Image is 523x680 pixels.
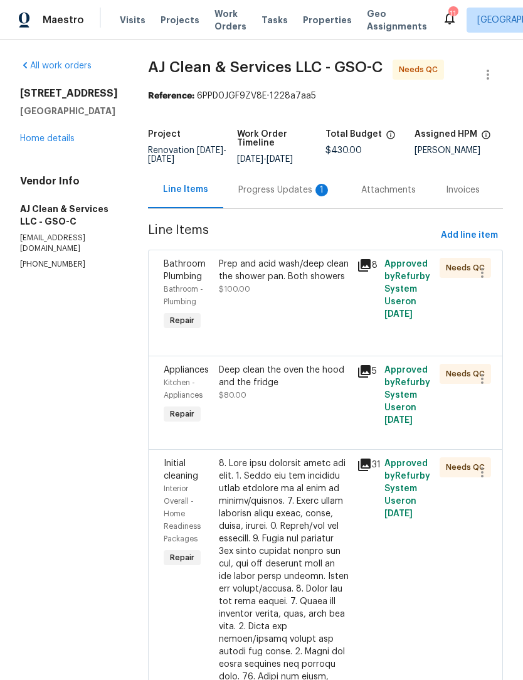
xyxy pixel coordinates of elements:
span: Needs QC [446,461,490,474]
h5: AJ Clean & Services LLC - GSO-C [20,203,118,228]
span: Kitchen - Appliances [164,379,203,399]
span: Projects [161,14,199,26]
span: [DATE] [197,146,223,155]
div: 5 [357,364,377,379]
p: [EMAIL_ADDRESS][DOMAIN_NAME] [20,233,118,254]
span: Tasks [261,16,288,24]
span: [DATE] [384,509,413,518]
span: [DATE] [267,155,293,164]
span: Repair [165,408,199,420]
span: Bathroom Plumbing [164,260,206,281]
a: Home details [20,134,75,143]
span: AJ Clean & Services LLC - GSO-C [148,60,383,75]
a: All work orders [20,61,92,70]
span: Needs QC [399,63,443,76]
h5: Work Order Timeline [237,130,326,147]
span: Approved by Refurby System User on [384,260,430,319]
div: 11 [448,8,457,20]
span: Appliances [164,366,209,375]
div: [PERSON_NAME] [415,146,504,155]
h5: Assigned HPM [415,130,477,139]
span: - [148,146,226,164]
span: Repair [165,551,199,564]
span: Line Items [148,224,436,247]
div: 8 [357,258,377,273]
b: Reference: [148,92,194,100]
div: Progress Updates [238,184,331,196]
span: [DATE] [384,416,413,425]
span: The total cost of line items that have been proposed by Opendoor. This sum includes line items th... [386,130,396,146]
span: Visits [120,14,145,26]
h5: Project [148,130,181,139]
span: Add line item [441,228,498,243]
span: Approved by Refurby System User on [384,366,430,425]
span: [DATE] [237,155,263,164]
span: Interior Overall - Home Readiness Packages [164,485,201,543]
div: Attachments [361,184,416,196]
span: Properties [303,14,352,26]
span: - [237,155,293,164]
button: Add line item [436,224,503,247]
span: Work Orders [214,8,246,33]
span: Bathroom - Plumbing [164,285,203,305]
p: [PHONE_NUMBER] [20,259,118,270]
span: $430.00 [325,146,362,155]
span: Geo Assignments [367,8,427,33]
div: Deep clean the oven the hood and the fridge [219,364,349,389]
div: Invoices [446,184,480,196]
h5: Total Budget [325,130,382,139]
span: [DATE] [384,310,413,319]
span: $100.00 [219,285,250,293]
div: 31 [357,457,377,472]
span: Repair [165,314,199,327]
span: Needs QC [446,262,490,274]
span: Approved by Refurby System User on [384,459,430,518]
h5: [GEOGRAPHIC_DATA] [20,105,118,117]
span: Initial cleaning [164,459,198,481]
div: Prep and acid wash/deep clean the shower pan. Both showers [219,258,349,283]
h2: [STREET_ADDRESS] [20,87,118,100]
h4: Vendor Info [20,175,118,188]
span: $80.00 [219,391,246,399]
span: [DATE] [148,155,174,164]
span: Needs QC [446,368,490,380]
div: 1 [315,184,328,196]
div: Line Items [163,183,208,196]
span: The hpm assigned to this work order. [481,130,491,146]
span: Renovation [148,146,226,164]
span: Maestro [43,14,84,26]
div: 6PPD0JGF9ZV8E-1228a7aa5 [148,90,503,102]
